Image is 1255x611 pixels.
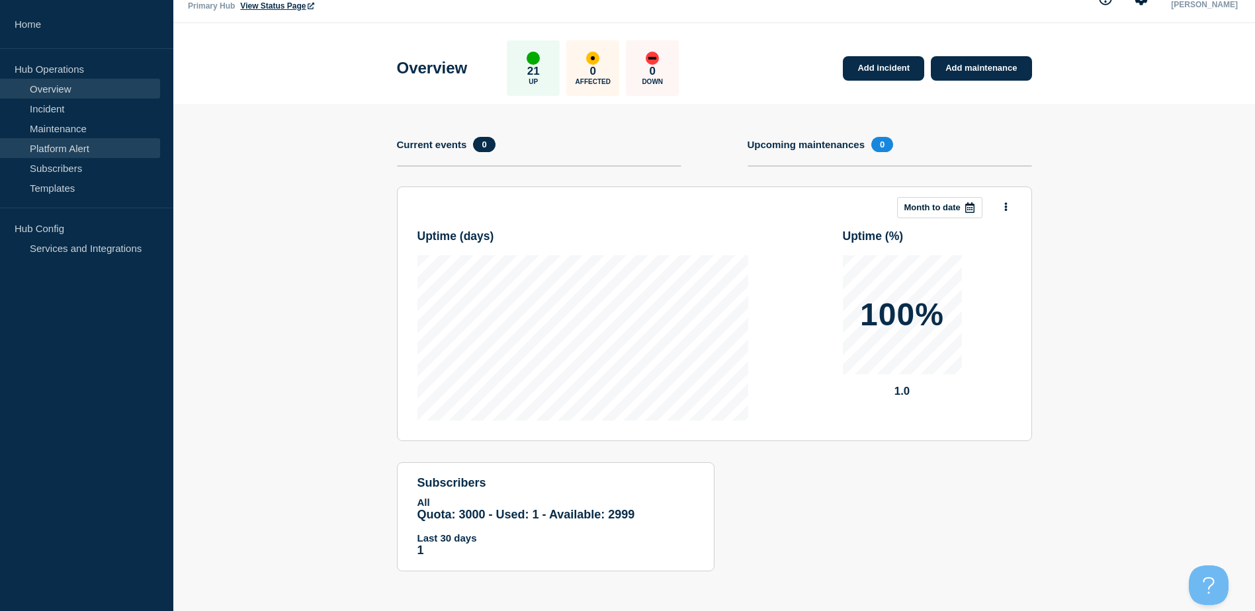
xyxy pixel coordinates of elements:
p: 0 [650,65,656,78]
button: Month to date [897,197,982,218]
p: Affected [576,78,611,85]
iframe: Help Scout Beacon - Open [1189,565,1229,605]
h3: Uptime ( % ) [843,229,904,243]
p: Up [529,78,538,85]
a: Add incident [843,56,924,81]
h3: Uptime ( days ) [417,229,494,243]
h1: Overview [397,59,468,77]
div: affected [586,52,599,65]
a: View Status Page [240,1,314,11]
p: 0 [590,65,596,78]
span: Quota: 3000 - Used: 1 - Available: 2999 [417,508,635,521]
h4: subscribers [417,476,694,490]
h4: Upcoming maintenances [748,139,865,150]
span: 0 [871,137,893,152]
div: up [527,52,540,65]
p: 100% [860,299,944,331]
p: Primary Hub [188,1,235,11]
p: Down [642,78,663,85]
p: Last 30 days [417,532,694,544]
p: All [417,497,694,508]
p: Month to date [904,202,961,212]
p: 1.0 [843,385,962,398]
h4: Current events [397,139,467,150]
div: down [646,52,659,65]
span: 0 [473,137,495,152]
a: Add maintenance [931,56,1031,81]
p: 21 [527,65,540,78]
p: 1 [417,544,694,557]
